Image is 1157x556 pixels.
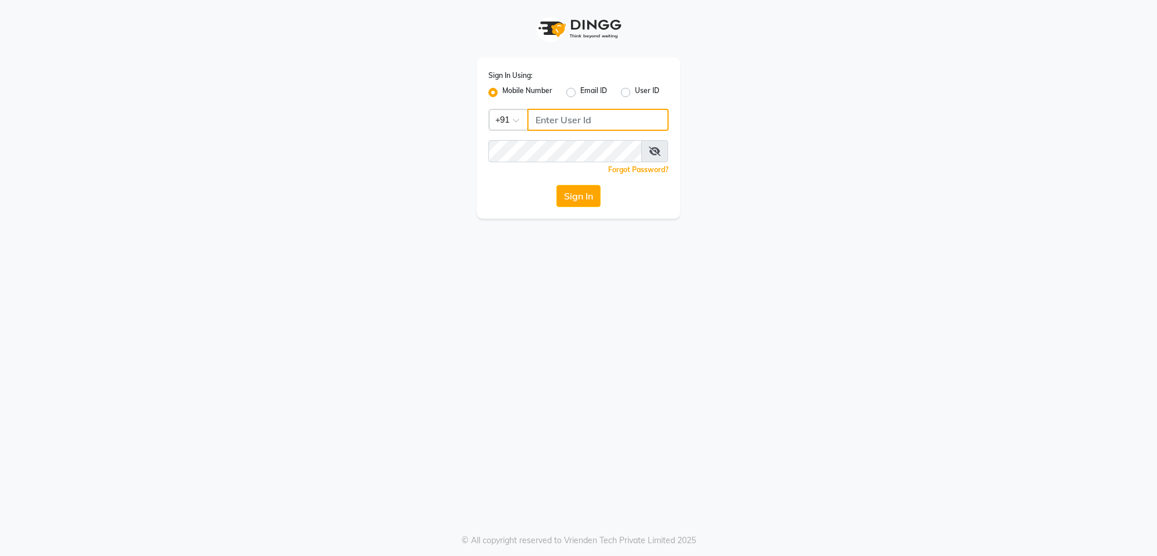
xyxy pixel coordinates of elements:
img: logo1.svg [532,12,625,46]
label: User ID [635,85,659,99]
input: Username [527,109,669,131]
label: Email ID [580,85,607,99]
input: Username [488,140,642,162]
label: Mobile Number [502,85,552,99]
label: Sign In Using: [488,70,533,81]
a: Forgot Password? [608,165,669,174]
button: Sign In [556,185,601,207]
